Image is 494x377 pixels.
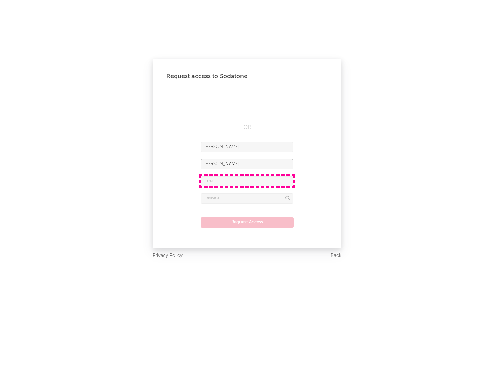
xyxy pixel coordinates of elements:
[201,142,293,152] input: First Name
[153,252,183,260] a: Privacy Policy
[201,176,293,186] input: Email
[331,252,341,260] a: Back
[201,193,293,204] input: Division
[201,217,294,228] button: Request Access
[201,159,293,169] input: Last Name
[166,72,328,81] div: Request access to Sodatone
[201,123,293,132] div: OR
